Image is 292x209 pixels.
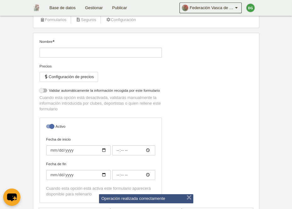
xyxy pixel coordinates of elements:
[112,170,155,180] input: Fecha de fin
[46,145,111,155] input: Fecha de inicio
[40,88,162,95] label: Validar automáticamente la información recogida por este formulario
[46,124,155,131] label: Activo
[246,4,255,12] img: c2l6ZT0zMHgzMCZmcz05JnRleHQ9REcmYmc9NDNhMDQ3.png
[46,170,111,180] input: Fecha de fin
[72,15,100,25] a: Seguros
[190,5,234,11] span: Federación Vasca de Voleibol
[40,95,162,112] p: Cuando esta opción está desactivada, validarás manualmente la información introducida por clubes,...
[102,196,191,201] div: Operación realizada correctamente
[3,189,20,206] button: chat-button
[185,193,194,202] button: ×
[36,15,70,25] a: Formularios
[40,63,162,69] div: Precios
[52,40,54,42] i: Obligatorio
[46,161,155,180] label: Fecha de fin
[40,72,98,82] button: Configuración de precios
[102,15,139,25] a: Configuración
[179,3,242,13] a: Federación Vasca de Voleibol
[40,39,162,58] label: Nombre
[182,5,188,11] img: Oa2hBJ8rYK13.30x30.jpg
[46,186,155,197] div: Cuando esta opción está activa este formulario aparecerá disponible para rellenarlo
[40,48,162,58] input: Nombre
[46,136,155,155] label: Fecha de inicio
[33,4,40,11] img: Federación Vasca de Voleibol
[112,145,155,155] input: Fecha de inicio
